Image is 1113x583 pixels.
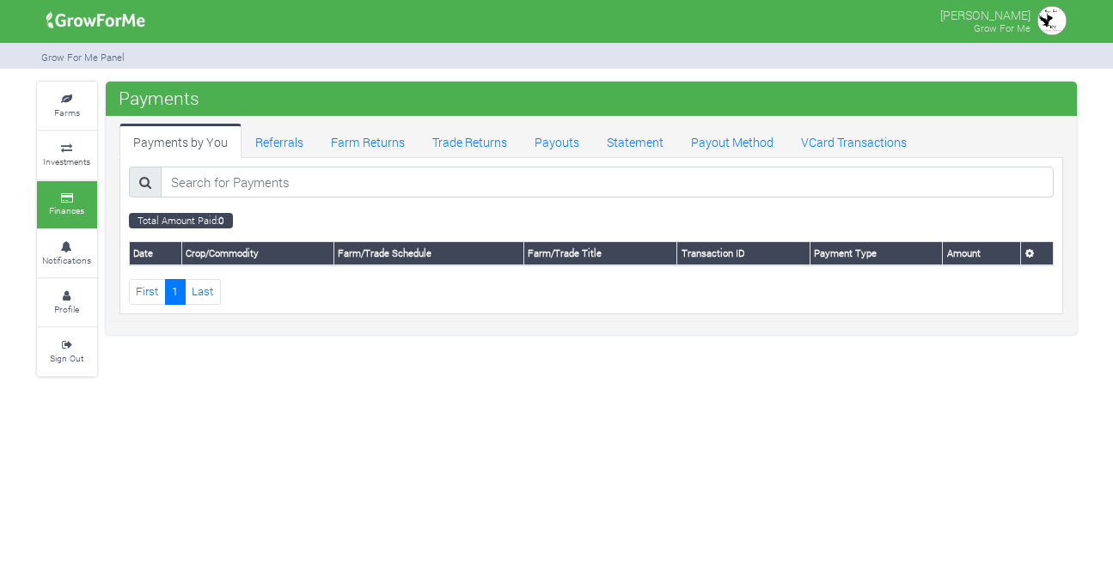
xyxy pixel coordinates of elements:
[50,352,83,364] small: Sign Out
[940,3,1030,24] p: [PERSON_NAME]
[41,51,125,64] small: Grow For Me Panel
[37,230,97,277] a: Notifications
[37,279,97,326] a: Profile
[114,81,204,115] span: Payments
[37,131,97,179] a: Investments
[40,3,151,38] img: growforme image
[677,242,810,265] th: Transaction ID
[161,167,1053,197] input: Search for Payments
[129,279,166,304] a: First
[787,124,920,158] a: VCard Transactions
[333,242,523,265] th: Farm/Trade Schedule
[593,124,677,158] a: Statement
[42,254,91,266] small: Notifications
[37,328,97,375] a: Sign Out
[129,242,181,265] th: Date
[165,279,186,304] a: 1
[677,124,787,158] a: Payout Method
[185,279,221,304] a: Last
[810,242,942,265] th: Payment Type
[943,242,1021,265] th: Amount
[54,106,80,118] small: Farms
[974,21,1030,34] small: Grow For Me
[43,155,90,167] small: Investments
[54,303,79,315] small: Profile
[419,124,521,158] a: Trade Returns
[37,82,97,130] a: Farms
[49,204,84,216] small: Finances
[218,214,224,227] b: 0
[119,124,242,158] a: Payments by You
[523,242,677,265] th: Farm/Trade Title
[521,124,593,158] a: Payouts
[317,124,419,158] a: Farm Returns
[242,124,317,158] a: Referrals
[1035,3,1069,38] img: growforme image
[37,181,97,228] a: Finances
[129,279,1054,304] nav: Page Navigation
[181,242,333,265] th: Crop/Commodity
[129,213,233,228] small: Total Amount Paid:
